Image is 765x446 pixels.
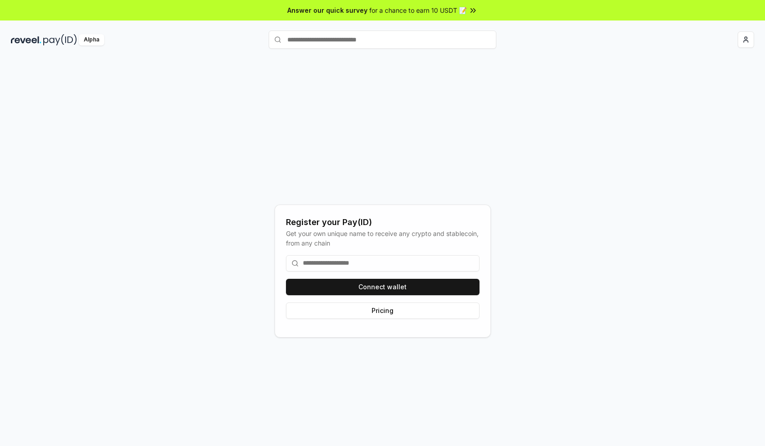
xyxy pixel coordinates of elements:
[286,279,479,295] button: Connect wallet
[286,302,479,319] button: Pricing
[43,34,77,46] img: pay_id
[79,34,104,46] div: Alpha
[11,34,41,46] img: reveel_dark
[287,5,367,15] span: Answer our quick survey
[286,216,479,229] div: Register your Pay(ID)
[286,229,479,248] div: Get your own unique name to receive any crypto and stablecoin, from any chain
[369,5,467,15] span: for a chance to earn 10 USDT 📝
